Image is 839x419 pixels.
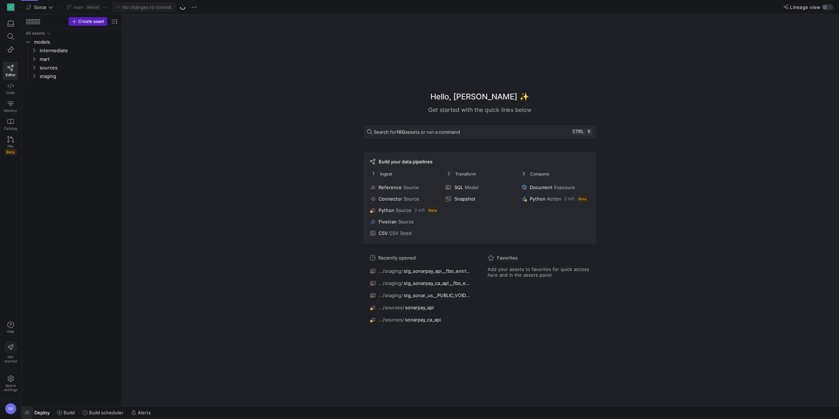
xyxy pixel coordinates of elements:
[40,72,118,80] span: staging
[379,184,402,190] span: Reference
[368,315,473,324] button: .../sources/sonarpay_ca_api
[464,184,478,190] span: Model
[8,144,14,148] span: PRs
[54,406,78,419] button: Build
[24,55,119,63] div: Press SPACE to select this row.
[368,291,473,300] button: .../staging/stg_sonar_us__PUBLIC_VOIDED_PAYMENTS
[530,196,546,202] span: Python
[3,318,18,337] button: Help
[379,230,388,236] span: CSV
[6,90,15,95] span: Code
[530,184,553,190] span: Document
[520,183,591,192] button: DocumentExposure
[444,194,515,203] button: Snapshot
[379,268,403,274] span: .../staging/
[577,196,588,202] span: Beta
[64,410,75,415] span: Build
[571,129,585,135] kbd: ctrl
[24,3,55,12] button: Sonar
[3,133,18,158] a: PRsBeta
[389,230,411,236] span: CSV Seed
[368,278,473,288] button: .../staging/stg_sonarpay_ca_api__fbo_entries_ca
[428,207,438,213] span: Beta
[4,383,18,392] span: Space settings
[5,403,16,414] div: SB
[488,266,590,278] span: Add your assets to favorites for quick access here and in the assets panel
[368,266,473,276] button: .../staging/stg_sonarpay_api__fbo_entries_us
[3,62,18,80] a: Editor
[369,206,440,215] button: PythonSource3 leftBeta
[454,184,463,190] span: SQL
[379,317,404,322] span: .../sources/
[4,108,17,113] span: Monitor
[444,183,515,192] button: SQLModel
[404,292,472,298] span: stg_sonar_us__PUBLIC_VOIDED_PAYMENTS
[3,1,18,13] a: S
[405,305,434,310] span: sonarpay_api
[564,196,574,201] span: 3 left
[3,115,18,133] a: Catalog
[586,129,592,135] kbd: k
[379,280,403,286] span: .../staging/
[379,305,404,310] span: .../sources/
[24,38,119,46] div: Press SPACE to select this row.
[454,196,475,202] span: Snapshot
[430,91,529,103] h1: Hello, [PERSON_NAME] ✨
[403,184,419,190] span: Source
[404,268,472,274] span: stg_sonarpay_api__fbo_entries_us
[24,46,119,55] div: Press SPACE to select this row.
[3,372,18,395] a: Spacesettings
[5,149,16,155] span: Beta
[547,196,561,202] span: Action
[379,219,397,225] span: Fivetran
[79,406,127,419] button: Build scheduler
[128,406,154,419] button: Alerts
[24,63,119,72] div: Press SPACE to select this row.
[3,98,18,115] a: Monitor
[69,17,107,26] button: Create asset
[364,105,596,114] div: Get started with the quick links below
[78,19,104,24] span: Create asset
[26,31,45,36] div: All assets
[40,55,118,63] span: mart
[34,4,47,10] span: Sonar
[398,219,414,225] span: Source
[554,184,575,190] span: Exposure
[369,229,440,237] button: CSVCSV Seed
[6,329,15,334] span: Help
[369,194,440,203] button: ConnectorSource
[369,217,440,226] button: FivetranSource
[405,317,441,322] span: sonarpay_ca_api
[3,338,18,366] button: Getstarted
[138,410,151,415] span: Alerts
[34,410,50,415] span: Deploy
[368,303,473,312] button: .../sources/sonarpay_api
[364,125,596,138] button: Search for180assets or run a commandctrlk
[379,159,433,164] span: Build your data pipelines
[40,64,118,72] span: sources
[34,38,118,46] span: models
[497,255,518,261] span: Favorites
[404,196,419,202] span: Source
[6,73,16,77] span: Editor
[24,29,119,38] div: Press SPACE to select this row.
[24,72,119,80] div: Press SPACE to select this row.
[374,129,460,135] span: Search for assets or run a command
[379,207,394,213] span: Python
[3,401,18,416] button: SB
[7,4,14,11] div: S
[396,129,405,135] strong: 180
[378,255,416,261] span: Recently opened
[369,183,440,192] button: ReferenceSource
[89,410,123,415] span: Build scheduler
[790,4,820,10] span: Lineage view
[379,196,402,202] span: Connector
[404,280,472,286] span: stg_sonarpay_ca_api__fbo_entries_ca
[414,208,425,213] span: 3 left
[4,126,17,130] span: Catalog
[520,194,591,203] button: PythonAction3 leftBeta
[396,207,411,213] span: Source
[3,80,18,98] a: Code
[4,355,17,363] span: Get started
[40,46,118,55] span: intermediate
